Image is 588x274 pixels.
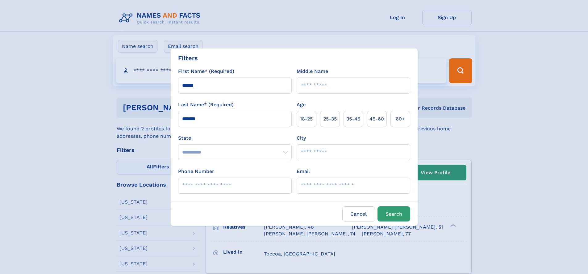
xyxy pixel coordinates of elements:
[300,115,313,123] span: 18‑25
[178,53,198,63] div: Filters
[297,101,306,108] label: Age
[178,168,214,175] label: Phone Number
[178,134,292,142] label: State
[342,206,375,221] label: Cancel
[297,168,310,175] label: Email
[323,115,337,123] span: 25‑35
[297,68,328,75] label: Middle Name
[178,101,234,108] label: Last Name* (Required)
[178,68,234,75] label: First Name* (Required)
[396,115,405,123] span: 60+
[377,206,410,221] button: Search
[346,115,360,123] span: 35‑45
[297,134,306,142] label: City
[369,115,384,123] span: 45‑60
